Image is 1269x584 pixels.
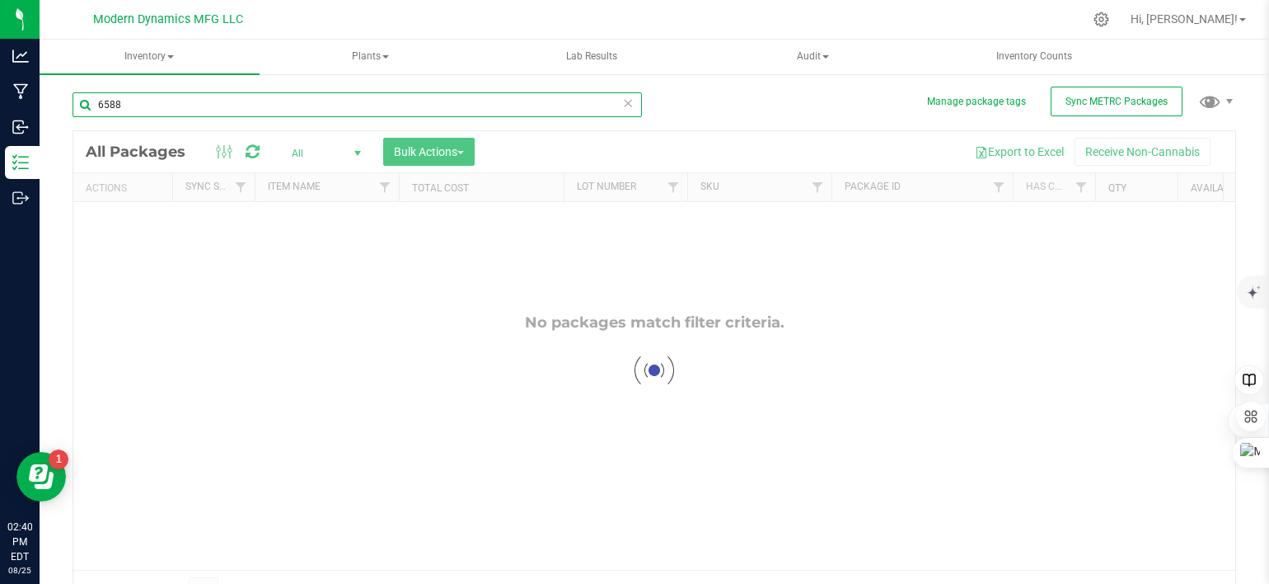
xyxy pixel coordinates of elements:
[1091,12,1112,27] div: Manage settings
[927,95,1026,109] button: Manage package tags
[73,92,642,117] input: Search Package ID, Item Name, SKU, Lot or Part Number...
[12,119,29,135] inline-svg: Inbound
[261,40,481,74] a: Plants
[974,49,1094,64] span: Inventory Counts
[622,92,634,114] span: Clear
[1131,12,1238,26] span: Hi, [PERSON_NAME]!
[12,154,29,171] inline-svg: Inventory
[705,40,923,73] span: Audit
[1065,96,1168,107] span: Sync METRC Packages
[544,49,639,64] span: Lab Results
[482,40,702,74] a: Lab Results
[704,40,924,74] a: Audit
[93,12,243,26] span: Modern Dynamics MFG LLC
[12,83,29,100] inline-svg: Manufacturing
[925,40,1145,74] a: Inventory Counts
[7,520,32,564] p: 02:40 PM EDT
[1051,87,1182,116] button: Sync METRC Packages
[16,452,66,502] iframe: Resource center
[262,40,480,73] span: Plants
[40,40,260,74] a: Inventory
[49,450,68,469] iframe: Resource center unread badge
[12,190,29,206] inline-svg: Outbound
[12,48,29,64] inline-svg: Analytics
[7,564,32,577] p: 08/25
